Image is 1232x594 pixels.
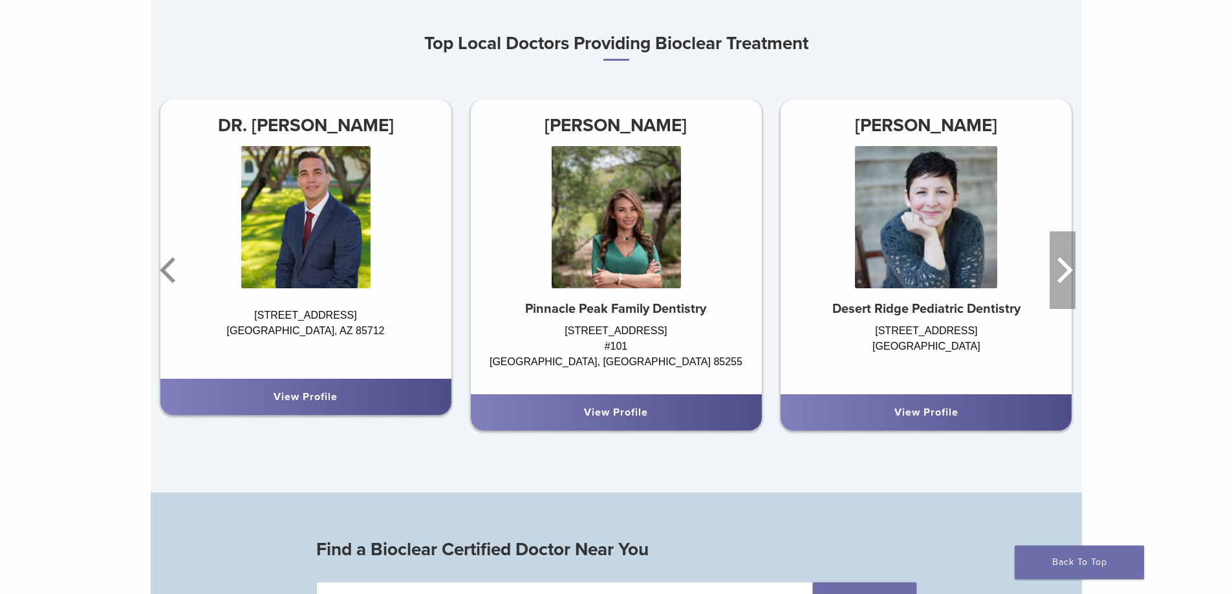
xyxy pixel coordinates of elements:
h3: Top Local Doctors Providing Bioclear Treatment [151,28,1082,61]
img: Dr. Sara Vizcarra [551,146,680,288]
a: Back To Top [1015,546,1144,579]
button: Next [1050,231,1075,309]
h3: DR. [PERSON_NAME] [160,110,451,141]
strong: Pinnacle Peak Family Dentistry [525,301,706,317]
img: DR. Brian Mitchell [241,146,371,288]
h3: Find a Bioclear Certified Doctor Near You [316,534,916,565]
a: View Profile [584,406,648,419]
div: [STREET_ADDRESS] [GEOGRAPHIC_DATA] [781,323,1072,381]
div: [STREET_ADDRESS] #101 [GEOGRAPHIC_DATA], [GEOGRAPHIC_DATA] 85255 [470,323,761,381]
img: Lidieth Libby [855,146,997,288]
a: View Profile [274,390,338,403]
h3: [PERSON_NAME] [470,110,761,141]
h3: [PERSON_NAME] [781,110,1072,141]
strong: Desert Ridge Pediatric Dentistry [832,301,1021,317]
div: [STREET_ADDRESS] [GEOGRAPHIC_DATA], AZ 85712 [160,308,451,366]
a: View Profile [894,406,958,419]
button: Previous [157,231,183,309]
